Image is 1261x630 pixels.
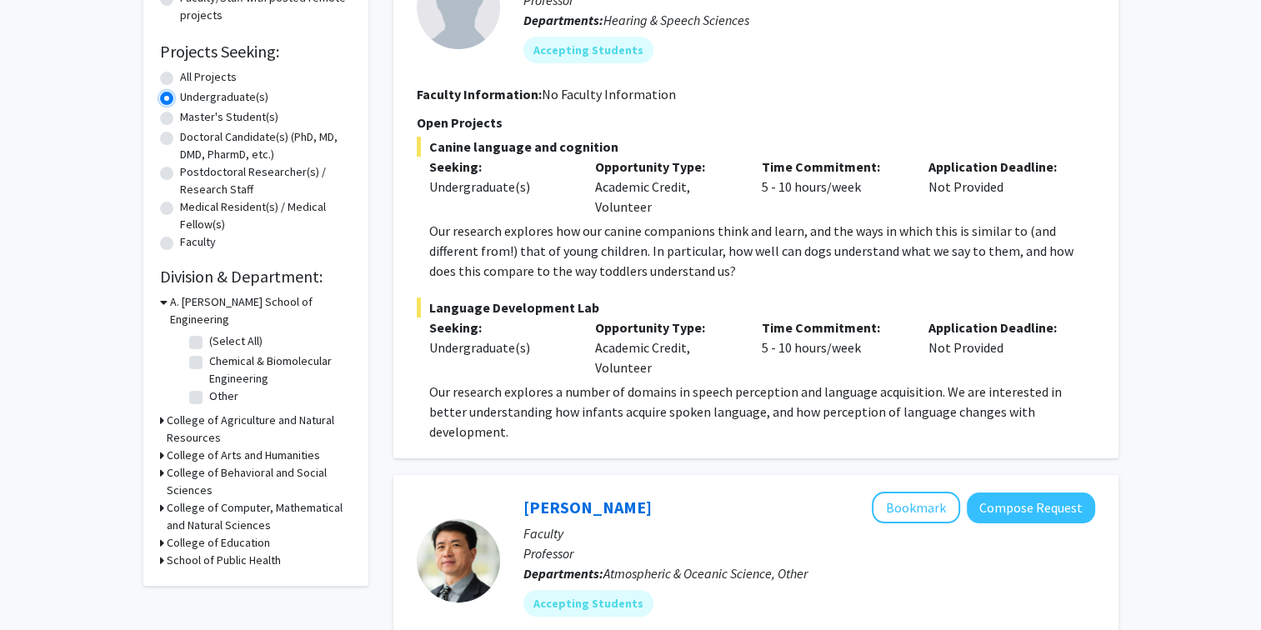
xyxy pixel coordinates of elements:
span: No Faculty Information [542,86,676,102]
span: Atmospheric & Oceanic Science, Other [603,565,808,582]
p: Application Deadline: [928,157,1070,177]
h3: College of Behavioral and Social Sciences [167,464,352,499]
p: Opportunity Type: [595,157,737,177]
b: Departments: [523,565,603,582]
div: Academic Credit, Volunteer [583,157,749,217]
p: Faculty [523,523,1095,543]
div: 5 - 10 hours/week [749,317,916,377]
p: Time Commitment: [762,317,903,337]
button: Compose Request to Ning Zeng [967,492,1095,523]
h3: A. [PERSON_NAME] School of Engineering [170,293,352,328]
label: Master's Student(s) [180,108,278,126]
div: Academic Credit, Volunteer [583,317,749,377]
a: [PERSON_NAME] [523,497,652,517]
label: Doctoral Candidate(s) (PhD, MD, DMD, PharmD, etc.) [180,128,352,163]
label: (Select All) [209,332,263,350]
div: Not Provided [916,157,1083,217]
mat-chip: Accepting Students [523,590,653,617]
span: Language Development Lab [417,297,1095,317]
p: Seeking: [429,157,571,177]
b: Departments: [523,12,603,28]
p: Our research explores a number of domains in speech perception and language acquisition. We are i... [429,382,1095,442]
p: Application Deadline: [928,317,1070,337]
p: Professor [523,543,1095,563]
span: Hearing & Speech Sciences [603,12,749,28]
label: Chemical & Biomolecular Engineering [209,352,348,387]
label: Postdoctoral Researcher(s) / Research Staff [180,163,352,198]
iframe: Chat [13,555,71,617]
h3: College of Education [167,534,270,552]
p: Our research explores how our canine companions think and learn, and the ways in which this is si... [429,221,1095,281]
div: Undergraduate(s) [429,337,571,357]
p: Time Commitment: [762,157,903,177]
label: Undergraduate(s) [180,88,268,106]
h2: Projects Seeking: [160,42,352,62]
div: Undergraduate(s) [429,177,571,197]
div: 5 - 10 hours/week [749,157,916,217]
label: All Projects [180,68,237,86]
h3: College of Arts and Humanities [167,447,320,464]
p: Open Projects [417,112,1095,132]
h2: Division & Department: [160,267,352,287]
mat-chip: Accepting Students [523,37,653,63]
h3: School of Public Health [167,552,281,569]
div: Not Provided [916,317,1083,377]
h3: College of Computer, Mathematical and Natural Sciences [167,499,352,534]
button: Add Ning Zeng to Bookmarks [872,492,960,523]
label: Other [209,387,238,405]
b: Faculty Information: [417,86,542,102]
p: Opportunity Type: [595,317,737,337]
label: Faculty [180,233,216,251]
span: Canine language and cognition [417,137,1095,157]
p: Seeking: [429,317,571,337]
h3: College of Agriculture and Natural Resources [167,412,352,447]
label: Medical Resident(s) / Medical Fellow(s) [180,198,352,233]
